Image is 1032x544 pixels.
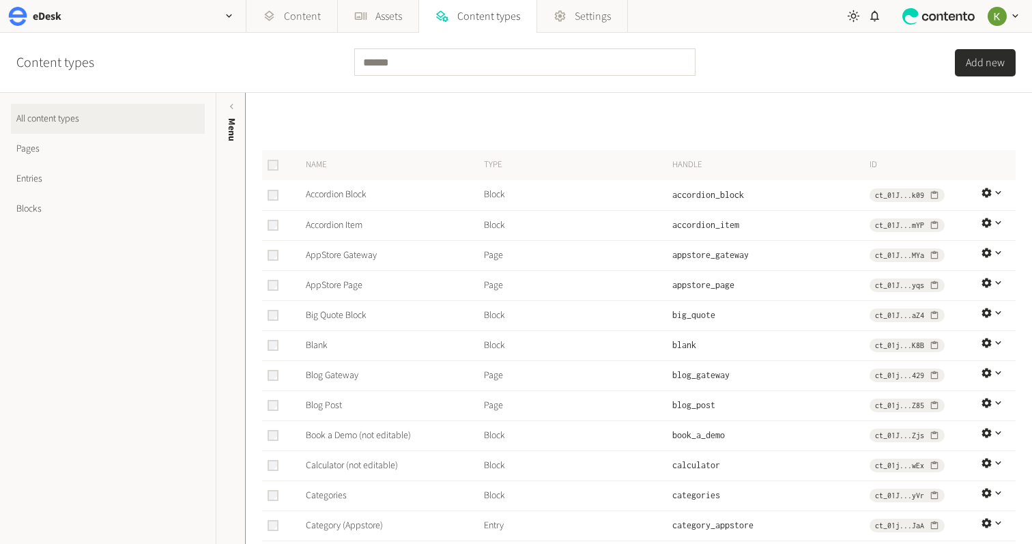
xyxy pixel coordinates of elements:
span: Settings [575,8,611,25]
span: accordion_item [672,220,739,230]
button: ct_01j...429 [870,369,945,382]
span: ct_01j...wEx [875,459,924,472]
button: ct_01J...k09 [870,188,945,202]
span: ct_01j...Z85 [875,399,924,412]
span: book_a_demo [672,430,725,440]
button: ct_01j...Z85 [870,399,945,412]
button: ct_01j...K8B [870,339,945,352]
td: Block [483,330,672,360]
th: ID [869,150,980,180]
span: category_appstore [672,520,754,530]
th: Handle [672,150,869,180]
span: ct_01J...k09 [875,189,924,201]
td: Block [483,481,672,511]
span: categories [672,490,720,500]
span: accordion_block [672,190,744,200]
button: ct_01J...yVr [870,489,945,502]
span: Menu [225,118,239,141]
span: ct_01j...JaA [875,519,924,532]
span: ct_01j...429 [875,369,924,382]
a: Entries [11,164,205,194]
button: ct_01J...yqs [870,278,945,292]
td: Block [483,210,672,240]
a: Blocks [11,194,205,224]
span: ct_01J...mYP [875,219,924,231]
a: Big Quote Block [306,309,367,322]
button: ct_01j...JaA [870,519,945,532]
a: Blank [306,339,328,352]
h2: Content types [16,53,94,73]
a: Blog Post [306,399,342,412]
th: Name [295,150,483,180]
th: Type [483,150,672,180]
a: Book a Demo (not editable) [306,429,411,442]
button: ct_01j...wEx [870,459,945,472]
span: blog_post [672,400,715,410]
span: ct_01J...MYa [875,249,924,261]
td: Entry [483,511,672,541]
img: eDesk [8,7,27,26]
td: Block [483,450,672,481]
h2: eDesk [33,8,61,25]
button: ct_01J...Zjs [870,429,945,442]
a: AppStore Gateway [306,248,377,262]
button: Add new [955,49,1016,76]
button: ct_01J...MYa [870,248,945,262]
td: Page [483,390,672,420]
a: Blog Gateway [306,369,358,382]
span: blog_gateway [672,370,730,380]
a: Accordion Block [306,188,367,201]
td: Page [483,360,672,390]
span: ct_01J...yVr [875,489,924,502]
a: Categories [306,489,347,502]
a: All content types [11,104,205,134]
td: Block [483,180,672,210]
td: Page [483,270,672,300]
span: ct_01J...Zjs [875,429,924,442]
span: big_quote [672,310,715,320]
span: ct_01J...aZ4 [875,309,924,321]
a: Category (Appstore) [306,519,383,532]
img: Keelin Terry [988,7,1007,26]
span: appstore_page [672,280,734,290]
span: ct_01j...K8B [875,339,924,352]
span: Content types [457,8,520,25]
td: Page [483,240,672,270]
td: Block [483,420,672,450]
span: blank [672,340,696,350]
button: ct_01J...aZ4 [870,309,945,322]
td: Block [483,300,672,330]
span: appstore_gateway [672,250,749,260]
span: ct_01J...yqs [875,279,924,291]
span: calculator [672,460,720,470]
a: AppStore Page [306,278,362,292]
a: Accordion Item [306,218,362,232]
button: ct_01J...mYP [870,218,945,232]
a: Pages [11,134,205,164]
a: Calculator (not editable) [306,459,398,472]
